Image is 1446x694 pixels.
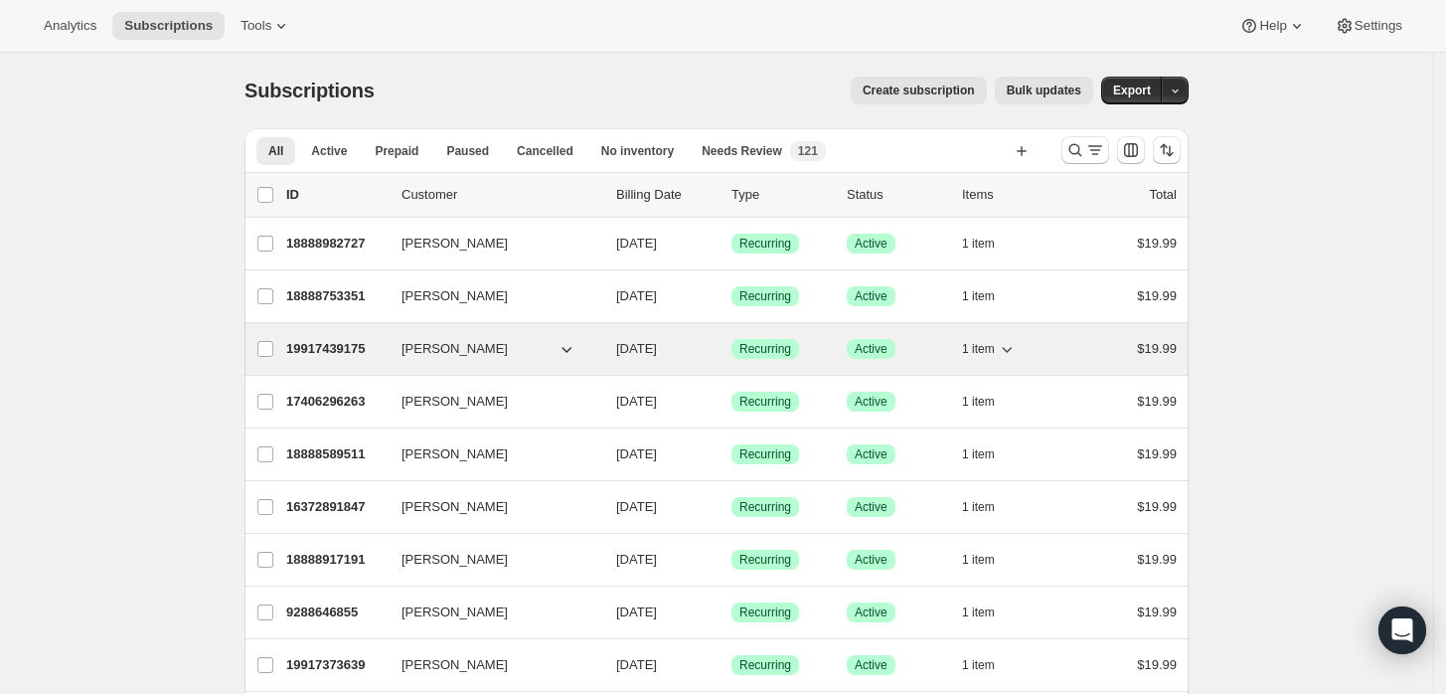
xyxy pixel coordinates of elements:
[962,651,1017,679] button: 1 item
[616,605,657,619] span: [DATE]
[616,446,657,461] span: [DATE]
[739,499,791,515] span: Recurring
[1137,288,1177,303] span: $19.99
[1137,499,1177,514] span: $19.99
[286,185,1177,205] div: IDCustomerBilling DateTypeStatusItemsTotal
[402,286,508,306] span: [PERSON_NAME]
[995,77,1093,104] button: Bulk updates
[390,544,588,576] button: [PERSON_NAME]
[847,185,946,205] p: Status
[375,143,418,159] span: Prepaid
[390,491,588,523] button: [PERSON_NAME]
[286,392,386,412] p: 17406296263
[1061,136,1109,164] button: Search and filter results
[286,185,386,205] p: ID
[286,655,386,675] p: 19917373639
[286,651,1177,679] div: 19917373639[PERSON_NAME][DATE]SuccessRecurringSuccessActive1 item$19.99
[962,288,995,304] span: 1 item
[616,341,657,356] span: [DATE]
[112,12,225,40] button: Subscriptions
[286,603,386,622] p: 9288646855
[402,392,508,412] span: [PERSON_NAME]
[390,597,588,628] button: [PERSON_NAME]
[1137,446,1177,461] span: $19.99
[390,386,588,418] button: [PERSON_NAME]
[739,341,791,357] span: Recurring
[798,143,818,159] span: 121
[286,497,386,517] p: 16372891847
[1117,136,1145,164] button: Customize table column order and visibility
[855,605,887,620] span: Active
[44,18,96,34] span: Analytics
[616,552,657,567] span: [DATE]
[229,12,303,40] button: Tools
[962,493,1017,521] button: 1 item
[286,599,1177,626] div: 9288646855[PERSON_NAME][DATE]SuccessRecurringSuccessActive1 item$19.99
[616,288,657,303] span: [DATE]
[855,657,887,673] span: Active
[311,143,347,159] span: Active
[402,234,508,254] span: [PERSON_NAME]
[286,286,386,306] p: 18888753351
[124,18,213,34] span: Subscriptions
[286,335,1177,363] div: 19917439175[PERSON_NAME][DATE]SuccessRecurringSuccessActive1 item$19.99
[402,655,508,675] span: [PERSON_NAME]
[962,335,1017,363] button: 1 item
[739,605,791,620] span: Recurring
[1137,605,1177,619] span: $19.99
[739,236,791,252] span: Recurring
[1006,137,1038,165] button: Create new view
[390,280,588,312] button: [PERSON_NAME]
[739,288,791,304] span: Recurring
[390,438,588,470] button: [PERSON_NAME]
[402,603,508,622] span: [PERSON_NAME]
[855,394,887,410] span: Active
[244,80,375,101] span: Subscriptions
[1378,607,1426,654] div: Open Intercom Messenger
[286,550,386,570] p: 18888917191
[962,394,995,410] span: 1 item
[962,446,995,462] span: 1 item
[286,444,386,464] p: 18888589511
[855,236,887,252] span: Active
[286,440,1177,468] div: 18888589511[PERSON_NAME][DATE]SuccessRecurringSuccessActive1 item$19.99
[739,552,791,568] span: Recurring
[855,341,887,357] span: Active
[1227,12,1318,40] button: Help
[241,18,271,34] span: Tools
[1101,77,1163,104] button: Export
[616,236,657,251] span: [DATE]
[1113,83,1151,98] span: Export
[1355,18,1402,34] span: Settings
[962,546,1017,574] button: 1 item
[702,143,782,159] span: Needs Review
[1259,18,1286,34] span: Help
[962,599,1017,626] button: 1 item
[851,77,987,104] button: Create subscription
[402,444,508,464] span: [PERSON_NAME]
[268,143,283,159] span: All
[855,446,887,462] span: Active
[739,657,791,673] span: Recurring
[962,282,1017,310] button: 1 item
[855,552,887,568] span: Active
[601,143,674,159] span: No inventory
[962,230,1017,258] button: 1 item
[1137,657,1177,672] span: $19.99
[390,649,588,681] button: [PERSON_NAME]
[739,394,791,410] span: Recurring
[962,440,1017,468] button: 1 item
[1137,394,1177,409] span: $19.99
[962,657,995,673] span: 1 item
[286,546,1177,574] div: 18888917191[PERSON_NAME][DATE]SuccessRecurringSuccessActive1 item$19.99
[286,388,1177,416] div: 17406296263[PERSON_NAME][DATE]SuccessRecurringSuccessActive1 item$19.99
[962,341,995,357] span: 1 item
[616,185,716,205] p: Billing Date
[962,388,1017,416] button: 1 item
[402,339,508,359] span: [PERSON_NAME]
[616,394,657,409] span: [DATE]
[402,185,600,205] p: Customer
[402,550,508,570] span: [PERSON_NAME]
[286,282,1177,310] div: 18888753351[PERSON_NAME][DATE]SuccessRecurringSuccessActive1 item$19.99
[1137,552,1177,567] span: $19.99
